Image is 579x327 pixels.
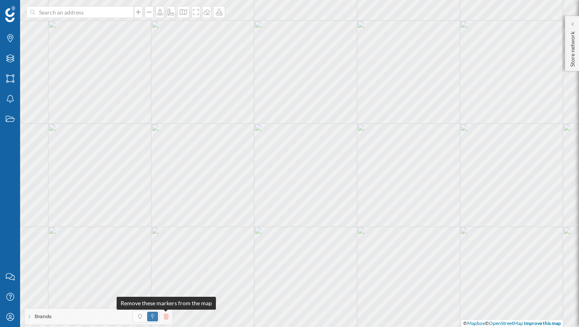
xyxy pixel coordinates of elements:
div: © © [461,320,563,327]
img: Geoblink Logo [5,6,15,22]
a: OpenStreetMap [489,320,523,326]
span: Brands [35,313,51,320]
a: Improve this map [524,320,561,326]
a: Mapbox [467,320,485,326]
span: Support [17,6,46,13]
p: Store network [569,28,577,67]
